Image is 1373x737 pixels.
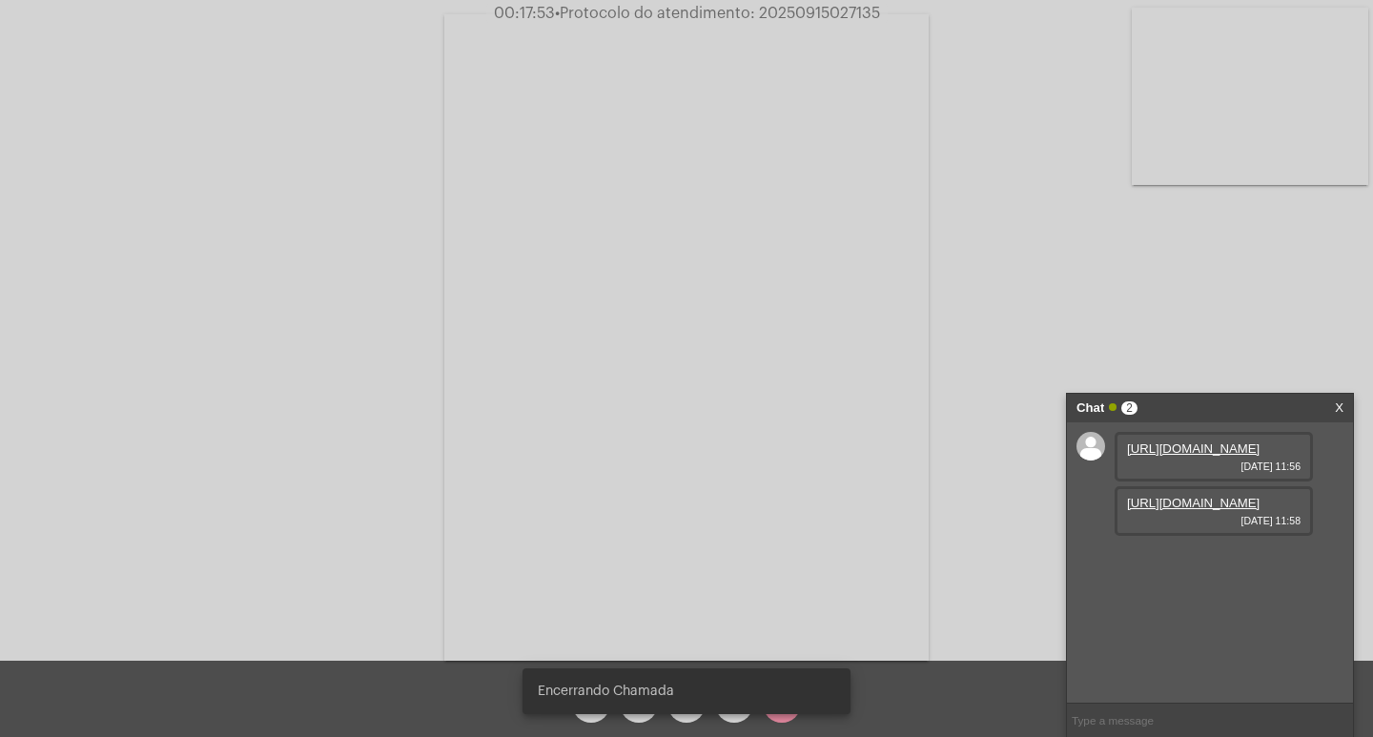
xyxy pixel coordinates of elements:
a: [URL][DOMAIN_NAME] [1127,496,1260,510]
span: Encerrando Chamada [538,682,674,701]
span: Protocolo do atendimento: 20250915027135 [555,6,880,21]
input: Type a message [1067,704,1353,737]
span: [DATE] 11:56 [1127,461,1301,472]
span: 2 [1121,401,1137,415]
span: 00:17:53 [494,6,555,21]
span: • [555,6,560,21]
strong: Chat [1076,394,1104,422]
span: [DATE] 11:58 [1127,515,1301,526]
a: X [1335,394,1343,422]
span: Online [1109,403,1117,411]
a: [URL][DOMAIN_NAME] [1127,441,1260,456]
